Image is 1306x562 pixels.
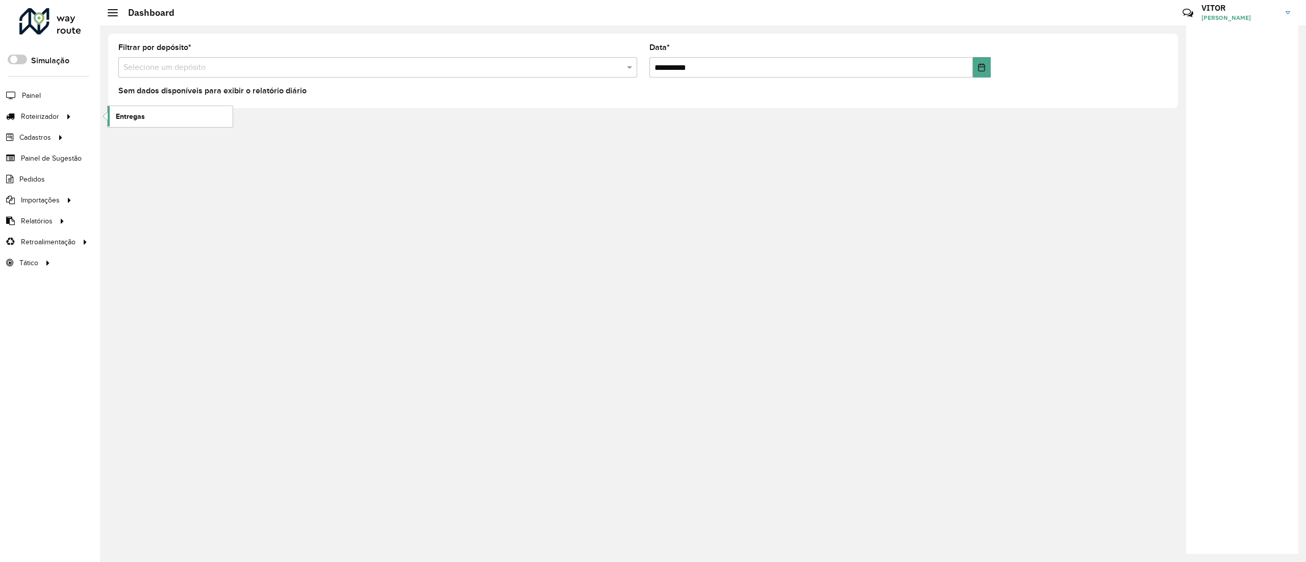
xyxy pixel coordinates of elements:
span: Entregas [116,111,145,122]
span: Relatórios [21,216,53,226]
h2: Dashboard [118,7,174,18]
span: Roteirizador [21,111,59,122]
span: Tático [19,258,38,268]
h3: VITOR [1201,3,1278,13]
span: Painel de Sugestão [21,153,82,164]
label: Filtrar por depósito [118,41,191,54]
span: Retroalimentação [21,237,76,247]
label: Data [649,41,670,54]
a: Entregas [108,106,233,126]
button: Choose Date [973,57,991,78]
a: Contato Rápido [1177,2,1199,24]
label: Simulação [31,55,69,67]
label: Sem dados disponíveis para exibir o relatório diário [118,85,307,97]
span: [PERSON_NAME] [1201,13,1278,22]
span: Importações [21,195,60,206]
span: Painel [22,90,41,101]
span: Pedidos [19,174,45,185]
span: Cadastros [19,132,51,143]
